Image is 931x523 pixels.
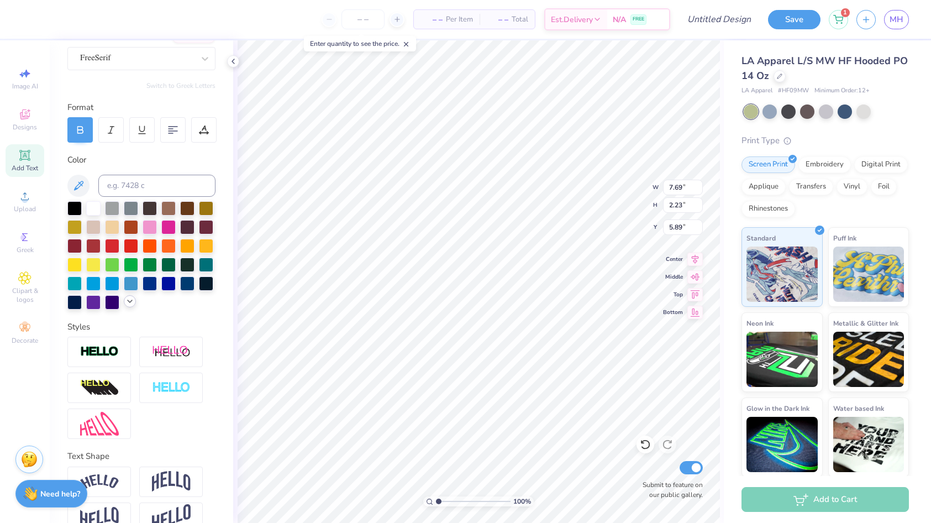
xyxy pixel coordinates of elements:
span: MH [890,13,903,26]
img: Metallic & Glitter Ink [833,332,904,387]
img: Stroke [80,346,119,358]
div: Rhinestones [741,201,795,217]
span: – – [486,14,508,25]
div: Format [67,101,217,114]
div: Color [67,154,215,166]
img: Shadow [152,345,191,359]
img: Neon Ink [746,332,818,387]
img: Glow in the Dark Ink [746,417,818,472]
span: 1 [841,8,850,17]
img: Arc [80,474,119,489]
span: Minimum Order: 12 + [814,86,870,96]
div: Transfers [789,179,833,195]
span: Standard [746,232,776,244]
div: Print Type [741,134,909,147]
span: Est. Delivery [551,14,593,25]
span: Top [663,291,683,299]
span: FREE [633,15,644,23]
button: Switch to Greek Letters [146,81,215,90]
div: Vinyl [837,179,867,195]
div: Screen Print [741,156,795,173]
button: Save [768,10,820,29]
img: 3d Illusion [80,379,119,397]
span: Water based Ink [833,402,884,414]
div: Enter quantity to see the price. [304,36,416,51]
label: Submit to feature on our public gallery. [637,480,703,500]
span: 100 % [513,496,531,506]
input: – – [341,9,385,29]
span: Glow in the Dark Ink [746,402,809,414]
span: N/A [613,14,626,25]
input: Untitled Design [678,8,760,30]
input: e.g. 7428 c [98,175,215,197]
span: Neon Ink [746,317,774,329]
div: Embroidery [798,156,851,173]
strong: Need help? [40,489,80,499]
span: Greek [17,245,34,254]
span: Image AI [12,82,38,91]
span: Bottom [663,308,683,316]
div: Text Shape [67,450,215,463]
span: Per Item [446,14,473,25]
span: LA Apparel L/S MW HF Hooded PO 14 Oz [741,54,908,82]
div: Digital Print [854,156,908,173]
img: Negative Space [152,381,191,394]
span: Puff Ink [833,232,856,244]
img: Puff Ink [833,247,904,302]
span: Center [663,255,683,263]
img: Water based Ink [833,417,904,472]
span: Metallic & Glitter Ink [833,317,898,329]
img: Standard [746,247,818,302]
a: MH [884,10,909,29]
span: Designs [13,123,37,132]
div: Foil [871,179,897,195]
div: Styles [67,321,215,333]
span: – – [420,14,443,25]
span: LA Apparel [741,86,772,96]
span: Decorate [12,336,38,345]
img: Free Distort [80,412,119,436]
span: Total [512,14,528,25]
span: # HF09MW [778,86,809,96]
span: Add Text [12,164,38,172]
span: Middle [663,273,683,281]
img: Arch [152,471,191,492]
span: Clipart & logos [6,286,44,304]
div: Applique [741,179,786,195]
span: Upload [14,205,36,213]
